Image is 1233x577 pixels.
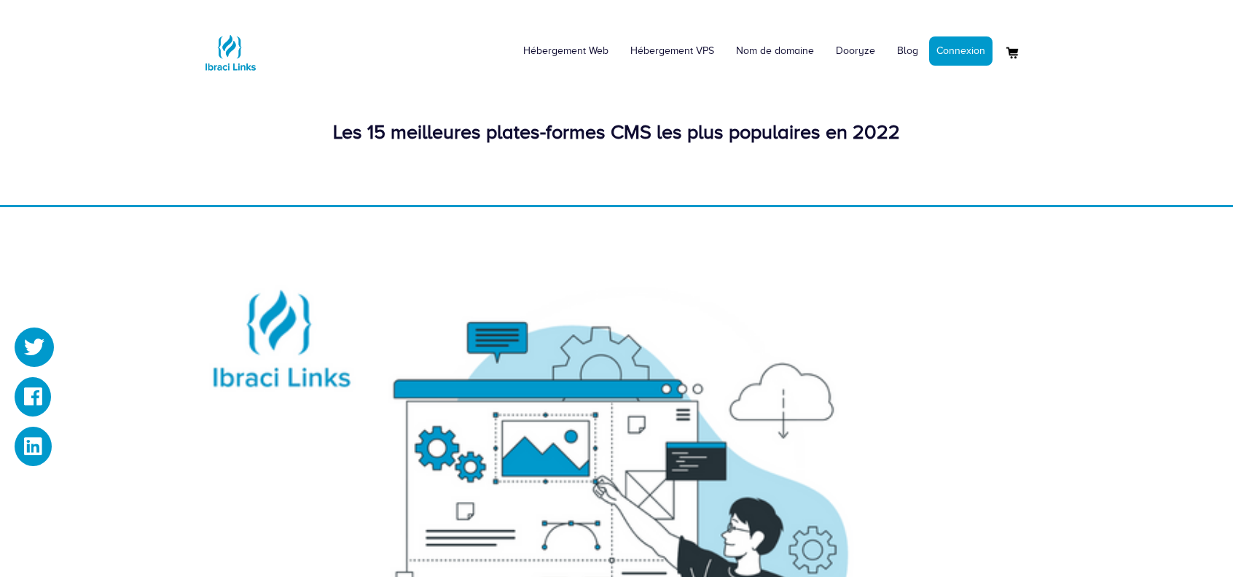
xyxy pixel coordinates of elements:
img: Logo Ibraci Links [201,23,259,82]
a: Connexion [929,36,993,66]
a: Logo Ibraci Links [201,11,259,82]
div: Les 15 meilleures plates-formes CMS les plus populaires en 2022 [201,118,1032,147]
a: Blog [886,29,929,73]
a: Dooryze [825,29,886,73]
a: Nom de domaine [725,29,825,73]
a: Hébergement VPS [619,29,725,73]
a: Hébergement Web [512,29,619,73]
